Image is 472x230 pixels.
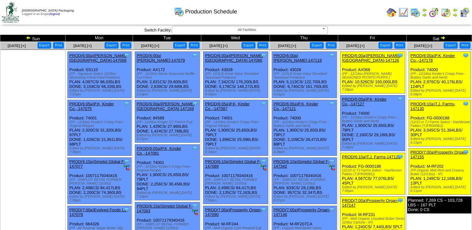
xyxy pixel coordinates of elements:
div: (FP - 12/18oz Kinder's Crispy Fries - Buttery Garlic and Herb) [274,120,337,128]
button: Export [105,42,119,49]
div: Product: FG-0000188 PLAN: 4,567CS / 77,076LBS / 45PLT [340,153,405,195]
td: Fri [338,35,406,42]
div: Product: 74001 PLAN: 1,900CS / 25,650LBS / 79PLT DONE: 1,896CS / 25,596LBS / 79PLT [203,100,268,156]
img: Tooltip [397,52,403,59]
div: (FP - 12/18oz Kinder's Crispy Fries - Original Recipe) [205,120,268,128]
div: (FP - Signature Select 12/28oz Shoestring Frend Fried Potatoes) [69,72,131,79]
div: Product: 10071179340416 PLAN: 2,498CS / 84,417LBS DONE: 2,200CS / 74,360LBS [68,158,131,204]
div: Edited by [PERSON_NAME] [DATE] 4:51pm [274,89,337,96]
a: PROD(6:10a)Simplot Global F-147077 [69,159,125,169]
img: line_graph.gif [398,7,408,17]
img: Tooltip [329,101,335,107]
td: Sat [406,35,472,42]
img: home.gif [387,7,397,17]
img: Tooltip [124,52,130,59]
button: Print [257,42,268,49]
img: Tooltip [329,207,335,213]
img: Tooltip [260,101,267,107]
a: PROD(6:05a)P.K, Kinder Co.,-147127 [342,97,387,106]
a: PROD(7:00a)Prosperity Organ-147155 [411,150,467,159]
div: Edited by [PERSON_NAME] [DATE] 7:59pm [205,195,268,202]
div: Product: 43028 PLAN: 5,113CS / 122,700LBS DONE: 6,740CS / 161,760LBS [272,52,337,98]
div: (FP- 12/26oz Kroger CC French Fry) [137,120,200,124]
span: [DATE] [+] [141,44,159,48]
img: Tooltip [260,52,267,59]
div: Edited by [PERSON_NAME] [DATE] 6:34pm [205,146,268,154]
div: (FP - SIMPLOT RETAIL FORMED [PERSON_NAME] 12/20ct) [205,178,268,185]
a: PROD(6:05a)P.K, Kinder Co.,-147121 [274,102,318,111]
div: (FP- 12/2LB Great Value Shredded Seasoned Potatoes) [205,72,268,79]
div: Edited by [PERSON_NAME] [DATE] 6:34pm [205,89,268,96]
div: (FP - 12/18oz Kinder's Crispy Fries - Buttery Garlic and Herb) [411,72,470,79]
button: Export [378,42,392,49]
a: PROD(6:00a)[PERSON_NAME]-147079 [137,53,185,63]
a: PROD(6:05a)P.K, Kinder Co.,-147081 [137,146,181,156]
div: (FP - SIMPLOT RETAIL FORMED [PERSON_NAME] 12/20ct) [137,223,200,230]
img: arrowright.gif [453,12,458,17]
button: Export [37,42,51,49]
a: PROD(6:00a)[PERSON_NAME][GEOGRAPHIC_DATA]-147169 [137,102,195,111]
div: Edited by [PERSON_NAME] [DATE] 7:06pm [342,142,405,149]
a: (logout) [49,12,60,16]
a: PROD(7:00a)Evolved Foods LL-147078 [69,208,128,217]
div: (FP - SIMPLOT RETAIL FORMED [PERSON_NAME] 12/20ct) [69,178,131,185]
img: Tooltip [397,154,403,160]
div: (12/10 ct TJ Farms Select - Hashbrown Patties (TJFR00081)) [411,120,470,128]
span: [DATE] [+] [210,44,228,48]
div: Edited by [PERSON_NAME] [DATE] 7:24pm [137,191,200,199]
img: zoroco-logo-small.webp [2,2,19,23]
td: Wed [201,35,270,42]
div: (FP - 12/19oz [PERSON_NAME] SEASONED POTATO PUFFS ) [342,72,405,79]
a: PROD(6:10a)Simplot Global F-147342 [274,159,329,169]
td: Sun [0,35,66,42]
img: Tooltip [329,52,335,59]
div: Edited by [PERSON_NAME] [DATE] 7:39pm [69,146,131,154]
a: PROD(6:00a)[PERSON_NAME][GEOGRAPHIC_DATA]-147126 [342,53,400,63]
div: Product: 74001 PLAN: 2,320CS / 31,320LBS / 97PLT DONE: 1,626CS / 21,951LBS / 68PLT [68,100,131,156]
div: (FP - 12/18oz Kinder's Crispy Fries - Buttery Garlic and Herb) [342,116,405,123]
img: arrowright.gif [440,35,445,40]
span: [DATE] [+] [346,44,364,48]
div: (FP - 12/18oz Kinder's Crispy Fries - Original Recipe) [137,165,200,172]
span: [DEMOGRAPHIC_DATA] Packaging [22,9,74,12]
div: Product: 10071179340416 PLAN: 833CS / 28,139LBS DONE: 957CS / 32,347LBS [272,158,337,204]
a: PROD(6:05a)P.K, Kinder Co.,-147075 [69,102,114,111]
img: Tooltip [329,158,335,165]
a: PROD(6:00a)P.K, Kinder Co.,-147178 [411,53,455,63]
img: Tooltip [192,52,198,59]
div: (FP - Melt Organic Unsalted Butter Sticks 12/8oz Cartons - IP) [342,217,405,224]
a: PROD(6:10a)T.J. Farms-147130 [411,102,455,111]
div: (FP - SIMPLOT RETAIL FORMED [PERSON_NAME] 12/20ct) [274,178,337,185]
div: Edited by [PERSON_NAME] [DATE] 2:19pm [137,89,200,96]
div: Edited by [PERSON_NAME] [DATE] 7:38pm [69,195,131,202]
div: Product: FG-0000188 PLAN: 3,045CS / 51,384LBS / 30PLT [409,100,470,146]
div: Edited by [PERSON_NAME] [DATE] 7:58pm [342,84,405,92]
a: PROD(6:00a)[PERSON_NAME][GEOGRAPHIC_DATA]-147086 [205,53,263,63]
img: Tooltip [192,145,198,151]
a: PROD(6:10a)T.J. Farms-147129 [342,155,400,159]
span: All Facilities [175,26,319,34]
img: arrowleft.gif [26,35,31,40]
img: ediSmall.gif [124,165,130,171]
img: Tooltip [463,149,469,155]
div: Product: AX172 PLAN: 2,631CS / 29,600LBS DONE: 2,639CS / 29,689LBS [135,52,200,98]
a: PROD(6:05a)P.K, Kinder Co.,-147087 [205,102,250,111]
a: [DATE] [+] [414,44,432,48]
td: Tue [133,35,201,42]
div: Edited by [PERSON_NAME] [DATE] 4:38pm [274,146,337,154]
span: Logged in as Erojas [22,9,74,16]
div: Product: 74001 PLAN: 1,900CS / 25,650LBS / 79PLT DONE: 2,256CS / 30,456LBS / 94PLT [135,145,200,200]
a: [DATE] [+] [278,44,296,48]
img: Tooltip [397,96,403,102]
img: arrowright.gif [422,12,427,17]
a: PROD(6:10a)Simplot Global F-147089 [205,159,261,169]
div: Product: 74000 PLAN: 1,900CS / 25,650LBS / 79PLT DONE: 2,109CS / 28,472LBS / 88PLT [272,100,337,156]
button: Export [444,42,458,49]
img: Tooltip [124,101,130,107]
img: Tooltip [260,207,267,213]
div: Edited by [PERSON_NAME] [DATE] 6:11pm [411,185,470,193]
img: Tooltip [124,158,130,165]
img: arrowleft.gif [453,7,458,12]
button: Print [326,42,337,49]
